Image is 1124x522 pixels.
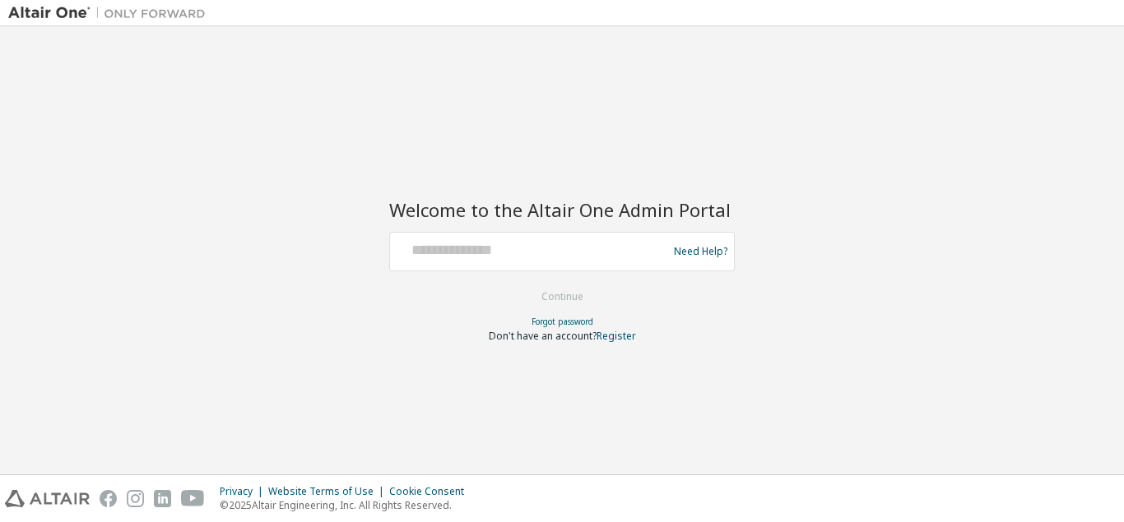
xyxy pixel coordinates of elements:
[181,490,205,507] img: youtube.svg
[8,5,214,21] img: Altair One
[674,251,727,252] a: Need Help?
[220,485,268,498] div: Privacy
[5,490,90,507] img: altair_logo.svg
[127,490,144,507] img: instagram.svg
[154,490,171,507] img: linkedin.svg
[268,485,389,498] div: Website Terms of Use
[389,198,735,221] h2: Welcome to the Altair One Admin Portal
[489,329,597,343] span: Don't have an account?
[597,329,636,343] a: Register
[532,316,593,327] a: Forgot password
[220,498,474,512] p: © 2025 Altair Engineering, Inc. All Rights Reserved.
[389,485,474,498] div: Cookie Consent
[100,490,117,507] img: facebook.svg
